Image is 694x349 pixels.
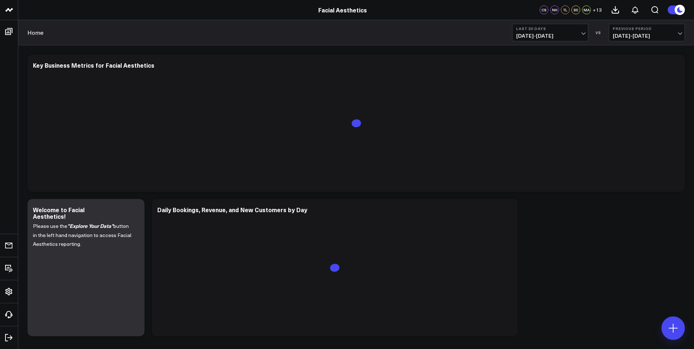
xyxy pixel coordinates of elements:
div: Please use the button in the left hand navigation to access Facial Aesthetics reporting. [33,221,139,329]
b: Previous Period [613,26,681,31]
span: [DATE] - [DATE] [613,33,681,39]
div: Welcome to Facial Aesthetics! [33,206,85,220]
button: +13 [593,5,602,14]
b: Last 30 Days [516,26,584,31]
div: TL [561,5,570,14]
div: Key Business Metrics for Facial Aesthetics [33,61,154,69]
a: Home [27,29,44,37]
button: Last 30 Days[DATE]-[DATE] [512,24,588,41]
a: Facial Aesthetics [318,6,367,14]
div: BE [571,5,580,14]
div: CS [540,5,548,14]
span: [DATE] - [DATE] [516,33,584,39]
button: Previous Period[DATE]-[DATE] [609,24,685,41]
div: MA [582,5,591,14]
div: NH [550,5,559,14]
div: Daily Bookings, Revenue, and New Customers by Day [157,206,307,214]
span: + 13 [593,7,602,12]
div: VS [592,30,605,35]
i: "Explore Your Data" [67,222,113,229]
